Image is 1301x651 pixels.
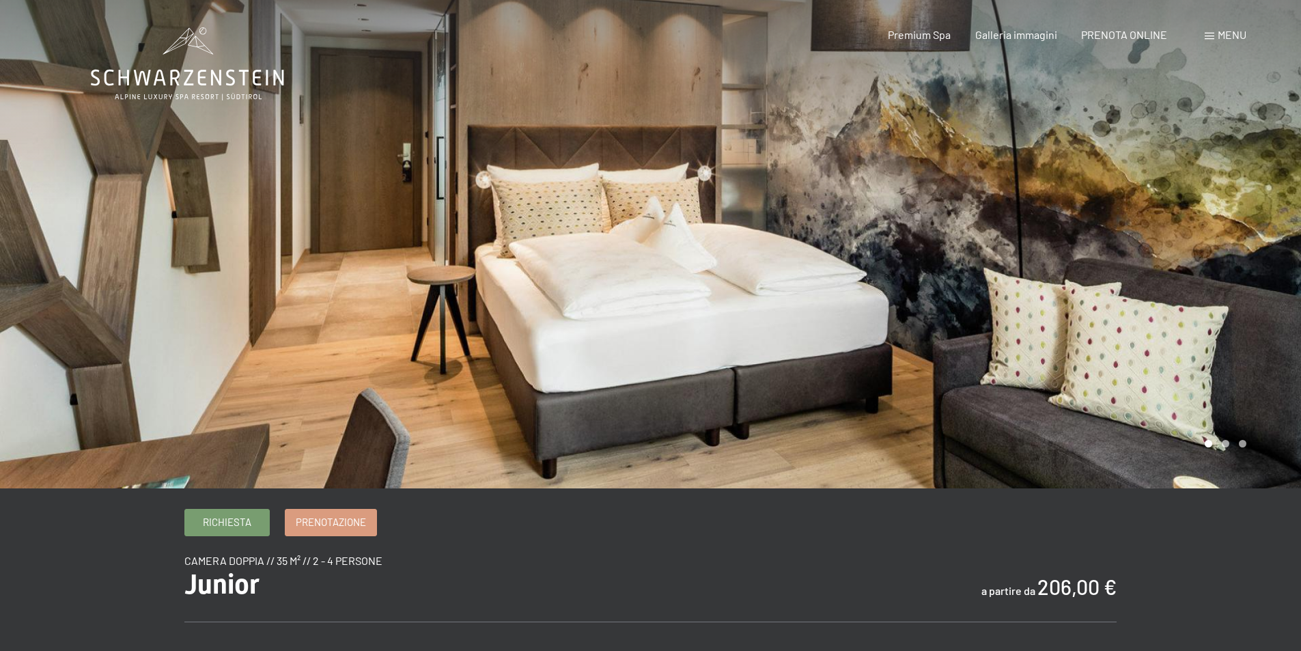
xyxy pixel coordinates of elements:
[296,515,366,529] span: Prenotazione
[1037,574,1117,599] b: 206,00 €
[184,568,260,600] span: Junior
[1081,28,1167,41] a: PRENOTA ONLINE
[1218,28,1246,41] span: Menu
[285,510,376,536] a: Prenotazione
[888,28,951,41] a: Premium Spa
[184,554,382,567] span: camera doppia // 35 m² // 2 - 4 persone
[203,515,251,529] span: Richiesta
[975,28,1057,41] a: Galleria immagini
[185,510,269,536] a: Richiesta
[981,584,1035,597] span: a partire da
